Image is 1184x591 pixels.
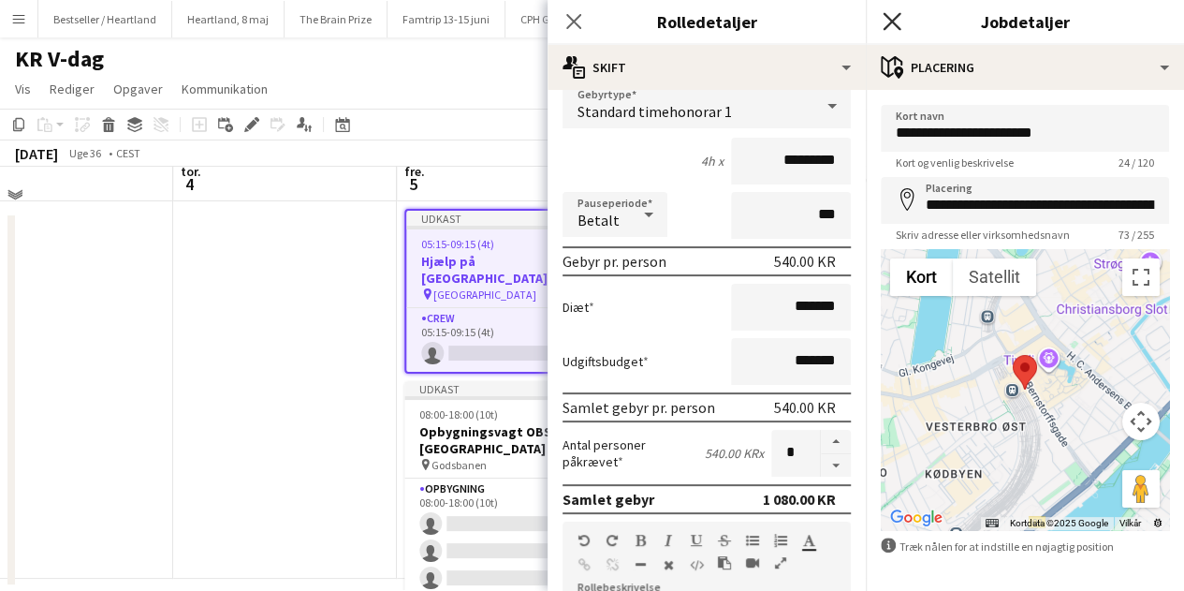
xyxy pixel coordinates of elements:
[505,1,584,37] button: CPH Galla
[986,517,999,530] button: Tastaturgenveje
[802,533,815,548] button: Tekstfarve
[406,308,612,372] app-card-role: Crew0/105:15-09:15 (4t)
[406,211,612,226] div: Udkast
[174,77,275,101] a: Kommunikation
[62,146,109,160] span: Uge 36
[387,1,505,37] button: Famtrip 13-15 juni
[821,454,851,478] button: Reducer
[548,9,866,34] h3: Rolledetaljer
[172,1,285,37] button: Heartland, 8 maj
[1122,470,1160,508] button: Træk Pegman hen på kortet for at åbne Street View
[1104,155,1169,170] span: 24 / 120
[774,252,836,271] div: 540.00 KR
[866,9,1184,34] h3: Jobdetaljer
[577,102,732,121] span: Standard timehonorar 1
[1010,518,1108,528] span: Kortdata ©2025 Google
[634,533,647,548] button: Fed
[953,259,1036,296] button: Vis satellitbilleder
[718,555,731,570] button: Sæt ind som almindelig tekst
[181,163,201,180] span: tor.
[563,252,666,271] div: Gebyr pr. person
[182,81,268,97] span: Kommunikation
[106,77,170,101] a: Opgaver
[881,538,1169,555] div: Træk nålen for at indstille en nøjagtig position
[404,209,614,374] app-job-card: Udkast05:15-09:15 (4t)0/1Hjælp på [GEOGRAPHIC_DATA] [GEOGRAPHIC_DATA]1 RolleCrew0/105:15-09:15 (4t)
[433,288,536,302] span: [GEOGRAPHIC_DATA]
[881,155,1029,170] span: Kort og venlig beskrivelse
[15,45,104,73] h1: KR V-dag
[718,533,731,548] button: Gennemstreget
[42,77,102,101] a: Rediger
[431,458,487,472] span: Godsbanen
[116,146,140,160] div: CEST
[634,557,647,572] button: Vandret linje
[1104,228,1169,242] span: 73 / 255
[1122,403,1160,440] button: Styringselement til kortkamera
[563,436,705,470] label: Antal personer påkrævet
[746,555,759,570] button: Indsæt video
[285,1,387,37] button: The Brain Prize
[404,423,614,457] h3: Opbygningsvagt OBS i [GEOGRAPHIC_DATA]
[577,533,591,548] button: Fortryd
[548,45,866,90] div: Skift
[1152,518,1163,528] a: Rapporter fejl i vejkortet eller billederne til Google
[705,445,764,462] div: 540.00 KR x
[890,259,953,296] button: Vis vejkort
[885,506,947,530] img: Google
[881,228,1085,242] span: Skriv adresse eller virksomhedsnavn
[419,407,498,421] span: 08:00-18:00 (10t)
[1119,518,1141,528] a: Vilkår
[178,173,201,195] span: 4
[563,353,649,370] label: Udgiftsbudget
[15,144,58,163] div: [DATE]
[402,173,425,195] span: 5
[774,398,836,417] div: 540.00 KR
[406,253,612,287] h3: Hjælp på [GEOGRAPHIC_DATA]
[563,299,594,316] label: Diæt
[746,533,759,548] button: Uordnet liste
[690,533,703,548] button: Understregning
[404,381,614,396] div: Udkast
[7,77,38,101] a: Vis
[577,211,620,229] span: Betalt
[774,533,787,548] button: Ordnet liste
[774,555,787,570] button: Fuld skærm
[606,533,619,548] button: Gentag
[1122,259,1160,296] button: Slå fuld skærm til/fra
[563,398,715,417] div: Samlet gebyr pr. person
[50,81,95,97] span: Rediger
[563,490,654,509] div: Samlet gebyr
[763,490,836,509] div: 1 080.00 KR
[821,430,851,454] button: Forøg
[404,163,425,180] span: fre.
[662,533,675,548] button: Kursiv
[38,1,172,37] button: Bestseller / Heartland
[885,506,947,530] a: Åbn dette området i Google Maps (åbner i et nyt vindue)
[15,81,31,97] span: Vis
[113,81,163,97] span: Opgaver
[690,557,703,572] button: HTML-kode
[662,557,675,572] button: Ryd formatering
[421,237,494,251] span: 05:15-09:15 (4t)
[701,153,724,170] div: 4h x
[866,45,1184,90] div: Placering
